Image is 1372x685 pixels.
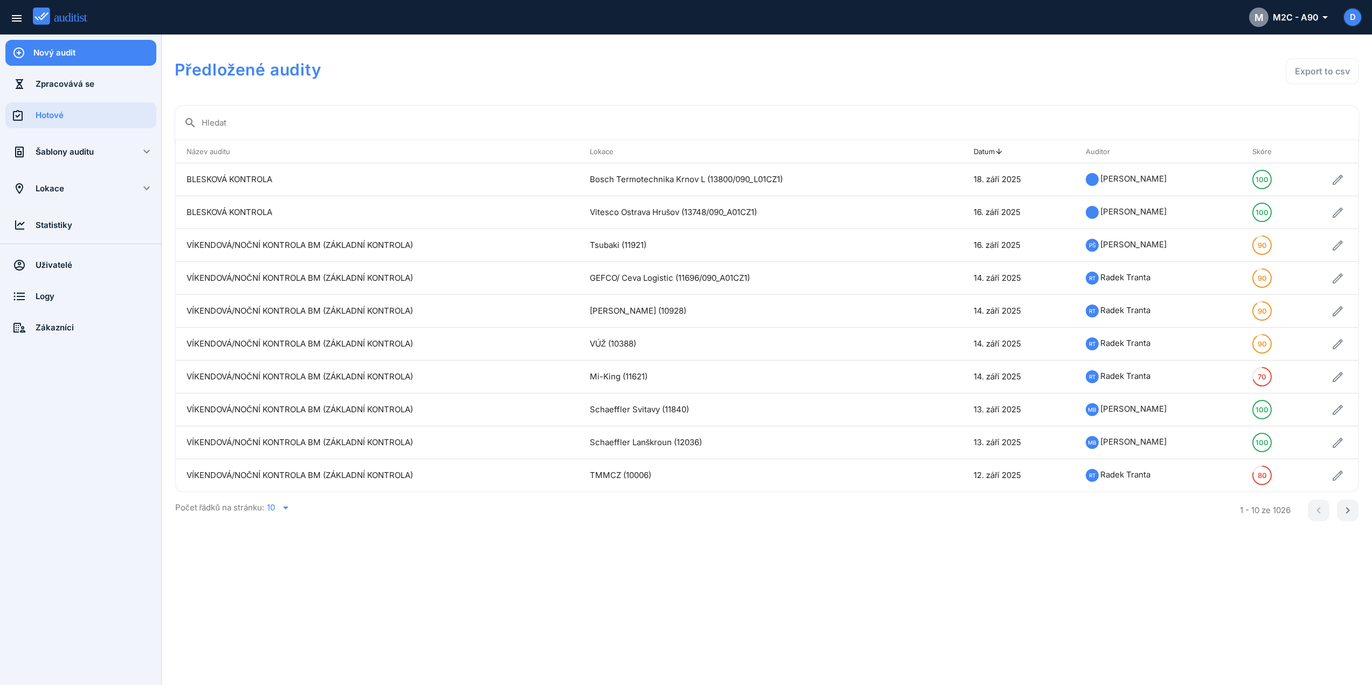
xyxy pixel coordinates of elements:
[1100,469,1150,480] span: Radek Tranta
[1286,58,1359,84] button: Export to csv
[176,426,579,459] td: VÍKENDOVÁ/NOČNÍ KONTROLA BM (ZÁKLADNÍ KONTROLA)
[33,47,156,59] div: Nový audit
[5,283,156,309] a: Logy
[176,295,579,328] td: VÍKENDOVÁ/NOČNÍ KONTROLA BM (ZÁKLADNÍ KONTROLA)
[1100,338,1150,348] span: Radek Tranta
[995,147,1003,156] i: arrow_upward
[5,71,156,97] a: Zpracovává se
[176,262,579,295] td: VÍKENDOVÁ/NOČNÍ KONTROLA BM (ZÁKLADNÍ KONTROLA)
[1258,467,1267,484] div: 80
[5,139,126,165] a: Šablony auditu
[5,176,126,202] a: Lokace
[1088,404,1097,416] span: MB
[1258,237,1267,254] div: 90
[36,146,126,158] div: Šablony auditu
[1337,500,1359,521] button: Next page
[5,315,156,341] a: Zákazníci
[176,361,579,393] td: VÍKENDOVÁ/NOČNÍ KONTROLA BM (ZÁKLADNÍ KONTROLA)
[1075,140,1242,163] th: Auditor: Not sorted. Activate to sort ascending.
[10,12,23,25] i: menu
[1089,239,1096,251] span: PŠ
[36,259,156,271] div: Uživatelé
[579,459,928,492] td: TMMCZ (10006)
[176,229,579,262] td: VÍKENDOVÁ/NOČNÍ KONTROLA BM (ZÁKLADNÍ KONTROLA)
[1258,335,1267,352] div: 90
[1100,272,1150,282] span: Radek Tranta
[33,8,97,25] img: auditist_logo_new.svg
[1256,434,1268,451] div: 100
[579,163,928,196] td: Bosch Termotechnika Krnov L (13800/090_L01CZ1)
[1256,171,1268,188] div: 100
[579,295,928,328] td: [PERSON_NAME] (10928)
[36,109,156,121] div: Hotové
[267,503,275,513] div: 10
[140,145,153,158] i: keyboard_arrow_down
[579,196,928,229] td: Vitesco Ostrava Hrušov (13748/090_A01CZ1)
[963,426,1075,459] td: 13. září 2025
[1089,469,1095,481] span: RT
[175,58,885,81] h1: Předložené audity
[36,219,156,231] div: Statistiky
[5,102,156,128] a: Hotové
[1100,239,1167,250] span: [PERSON_NAME]
[1089,305,1095,317] span: RT
[279,501,292,514] i: arrow_drop_down
[579,328,928,361] td: VÚŽ (10388)
[1100,305,1150,315] span: Radek Tranta
[963,229,1075,262] td: 16. září 2025
[963,140,1075,163] th: Datum: Sorted descending. Activate to remove sorting.
[928,140,963,163] th: : Not sorted.
[176,196,579,229] td: BLESKOVÁ KONTROLA
[140,182,153,195] i: keyboard_arrow_down
[1086,173,1099,186] img: 1688367681_64a27241bb45f.jpeg
[579,140,928,163] th: Lokace: Not sorted. Activate to sort ascending.
[1249,8,1327,27] div: M2C - A90
[963,328,1075,361] td: 14. září 2025
[1258,269,1267,287] div: 90
[1240,504,1291,517] div: 1 - 10 ze 1026
[176,328,579,361] td: VÍKENDOVÁ/NOČNÍ KONTROLA BM (ZÁKLADNÍ KONTROLA)
[1258,302,1267,320] div: 90
[1100,371,1150,381] span: Radek Tranta
[1341,504,1354,517] i: chevron_right
[579,229,928,262] td: Tsubaki (11921)
[1100,404,1167,414] span: [PERSON_NAME]
[176,140,579,163] th: Název auditu: Not sorted. Activate to sort ascending.
[963,163,1075,196] td: 18. září 2025
[36,322,156,334] div: Zákazníci
[176,163,579,196] td: BLESKOVÁ KONTROLA
[184,116,197,129] i: search
[1240,4,1335,30] button: MM2C - A90
[1291,140,1358,163] th: : Not sorted.
[1256,204,1268,221] div: 100
[579,393,928,426] td: Schaeffler Svitavy (11840)
[1242,140,1291,163] th: Skóre: Not sorted. Activate to sort ascending.
[36,78,156,90] div: Zpracovává se
[5,252,156,278] a: Uživatelé
[1089,371,1095,383] span: RT
[202,114,1350,132] input: Hledat
[963,393,1075,426] td: 13. září 2025
[963,295,1075,328] td: 14. září 2025
[963,196,1075,229] td: 16. září 2025
[1100,437,1167,447] span: [PERSON_NAME]
[5,212,156,238] a: Statistiky
[176,393,579,426] td: VÍKENDOVÁ/NOČNÍ KONTROLA BM (ZÁKLADNÍ KONTROLA)
[963,262,1075,295] td: 14. září 2025
[1088,437,1097,448] span: MB
[1350,11,1356,24] span: D
[963,361,1075,393] td: 14. září 2025
[1258,368,1266,385] div: 70
[579,262,928,295] td: GEFCO/ Ceva Logistic (11696/090_A01CZ1)
[1086,206,1099,219] img: 1688367681_64a27241bb45f.jpeg
[1319,11,1327,24] i: arrow_drop_down_outlined
[36,183,126,195] div: Lokace
[1256,401,1268,418] div: 100
[176,459,579,492] td: VÍKENDOVÁ/NOČNÍ KONTROLA BM (ZÁKLADNÍ KONTROLA)
[1100,174,1167,184] span: [PERSON_NAME]
[1295,65,1350,78] div: Export to csv
[963,459,1075,492] td: 12. září 2025
[1254,10,1264,25] span: M
[1089,338,1095,350] span: RT
[1100,206,1167,217] span: [PERSON_NAME]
